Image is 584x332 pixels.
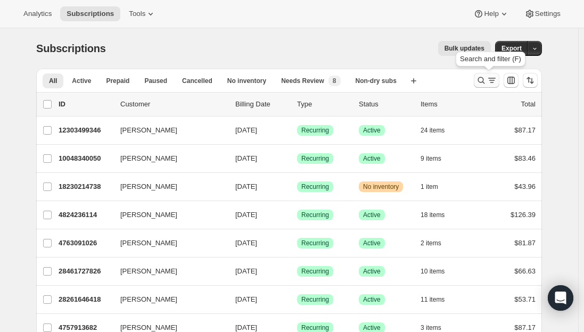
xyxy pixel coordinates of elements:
span: Bulk updates [445,44,484,53]
button: [PERSON_NAME] [114,263,220,280]
span: Recurring [301,126,329,135]
span: Non-dry subs [356,77,397,85]
span: Active [72,77,91,85]
p: 28461727826 [59,266,112,277]
span: [PERSON_NAME] [120,294,177,305]
p: 12303499346 [59,125,112,136]
span: [DATE] [235,182,257,190]
button: Settings [518,6,567,21]
button: Sort the results [523,73,538,88]
span: Recurring [301,182,329,191]
p: Status [359,99,412,110]
span: Subscriptions [36,43,106,54]
span: Export [501,44,522,53]
span: 9 items [421,154,441,163]
span: Prepaid [106,77,129,85]
span: $87.17 [514,126,536,134]
span: [DATE] [235,295,257,303]
p: 10048340050 [59,153,112,164]
span: [DATE] [235,239,257,247]
button: Help [467,6,515,21]
button: 18 items [421,207,456,222]
p: 28261646418 [59,294,112,305]
span: $43.96 [514,182,536,190]
button: Tools [122,6,162,21]
div: 28461727826[PERSON_NAME][DATE]SuccessRecurringSuccessActive10 items$66.63 [59,264,536,279]
button: 11 items [421,292,456,307]
span: All [49,77,57,85]
span: Active [363,295,381,304]
button: [PERSON_NAME] [114,122,220,139]
div: Open Intercom Messenger [548,285,573,311]
p: 4824236114 [59,210,112,220]
span: Recurring [301,323,329,332]
span: Active [363,239,381,247]
span: [DATE] [235,211,257,219]
p: Customer [120,99,227,110]
span: Recurring [301,267,329,276]
div: 28261646418[PERSON_NAME][DATE]SuccessRecurringSuccessActive11 items$53.71 [59,292,536,307]
button: [PERSON_NAME] [114,291,220,308]
span: [PERSON_NAME] [120,210,177,220]
span: Help [484,10,498,18]
div: 4824236114[PERSON_NAME][DATE]SuccessRecurringSuccessActive18 items$126.39 [59,207,536,222]
button: Create new view [405,73,422,88]
p: ID [59,99,112,110]
span: Paused [144,77,167,85]
span: [DATE] [235,154,257,162]
button: Analytics [17,6,58,21]
span: 3 items [421,323,441,332]
span: 1 item [421,182,438,191]
button: 24 items [421,123,456,138]
p: 18230214738 [59,181,112,192]
span: Recurring [301,295,329,304]
button: 2 items [421,236,453,251]
div: 18230214738[PERSON_NAME][DATE]SuccessRecurringWarningNo inventory1 item$43.96 [59,179,536,194]
span: 10 items [421,267,445,276]
span: Tools [129,10,145,18]
span: No inventory [227,77,266,85]
span: Active [363,323,381,332]
span: No inventory [363,182,399,191]
span: Recurring [301,211,329,219]
button: Subscriptions [60,6,120,21]
button: Export [495,41,528,56]
span: $53.71 [514,295,536,303]
button: Bulk updates [438,41,491,56]
span: 24 items [421,126,445,135]
div: Items [421,99,474,110]
span: [DATE] [235,267,257,275]
span: Cancelled [182,77,212,85]
div: IDCustomerBilling DateTypeStatusItemsTotal [59,99,536,110]
span: [DATE] [235,323,257,331]
div: Type [297,99,350,110]
span: Analytics [23,10,52,18]
span: [PERSON_NAME] [120,181,177,192]
button: [PERSON_NAME] [114,206,220,223]
p: Billing Date [235,99,289,110]
span: Subscriptions [67,10,114,18]
span: Active [363,267,381,276]
button: Customize table column order and visibility [504,73,519,88]
div: 12303499346[PERSON_NAME][DATE]SuccessRecurringSuccessActive24 items$87.17 [59,123,536,138]
span: $126.39 [511,211,536,219]
span: [PERSON_NAME] [120,266,177,277]
span: Active [363,126,381,135]
span: $83.46 [514,154,536,162]
span: Active [363,154,381,163]
span: $81.87 [514,239,536,247]
button: [PERSON_NAME] [114,178,220,195]
button: [PERSON_NAME] [114,150,220,167]
span: Active [363,211,381,219]
button: [PERSON_NAME] [114,235,220,252]
button: 9 items [421,151,453,166]
div: 4763091026[PERSON_NAME][DATE]SuccessRecurringSuccessActive2 items$81.87 [59,236,536,251]
p: Total [521,99,536,110]
span: $66.63 [514,267,536,275]
span: 2 items [421,239,441,247]
span: [PERSON_NAME] [120,153,177,164]
span: [PERSON_NAME] [120,125,177,136]
button: 10 items [421,264,456,279]
button: Search and filter results [474,73,499,88]
span: 11 items [421,295,445,304]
